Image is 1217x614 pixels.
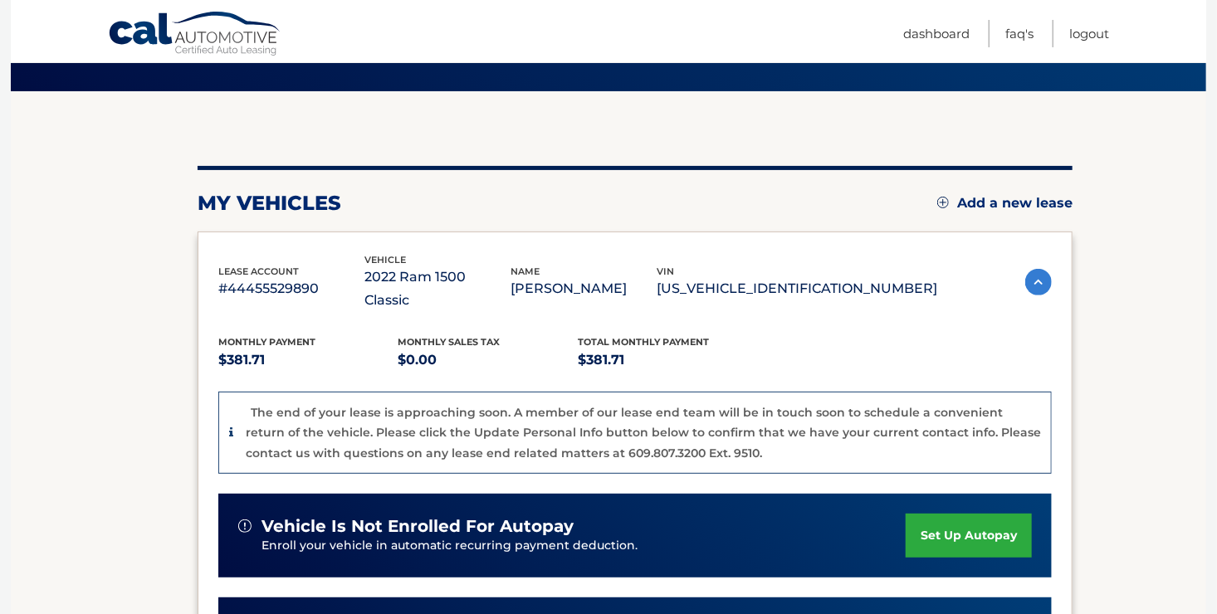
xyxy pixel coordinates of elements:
p: The end of your lease is approaching soon. A member of our lease end team will be in touch soon t... [246,405,1041,460]
p: $381.71 [578,348,758,372]
p: [US_VEHICLE_IDENTIFICATION_NUMBER] [657,277,937,300]
p: $381.71 [218,348,398,372]
img: accordion-active.svg [1025,269,1052,295]
a: set up autopay [906,514,1032,558]
a: Logout [1069,20,1109,47]
a: Add a new lease [937,195,1073,212]
span: name [511,266,540,277]
p: $0.00 [398,348,579,372]
span: vehicle [364,254,406,266]
span: vin [657,266,674,277]
h2: my vehicles [198,191,341,216]
p: #44455529890 [218,277,364,300]
span: vehicle is not enrolled for autopay [261,516,574,537]
p: 2022 Ram 1500 Classic [364,266,511,312]
a: Dashboard [903,20,970,47]
img: alert-white.svg [238,519,252,533]
span: Monthly sales Tax [398,336,501,348]
p: Enroll your vehicle in automatic recurring payment deduction. [261,537,906,555]
span: Total Monthly Payment [578,336,709,348]
a: FAQ's [1005,20,1034,47]
a: Cal Automotive [108,11,282,59]
span: Monthly Payment [218,336,315,348]
span: lease account [218,266,299,277]
img: add.svg [937,197,949,208]
p: [PERSON_NAME] [511,277,657,300]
